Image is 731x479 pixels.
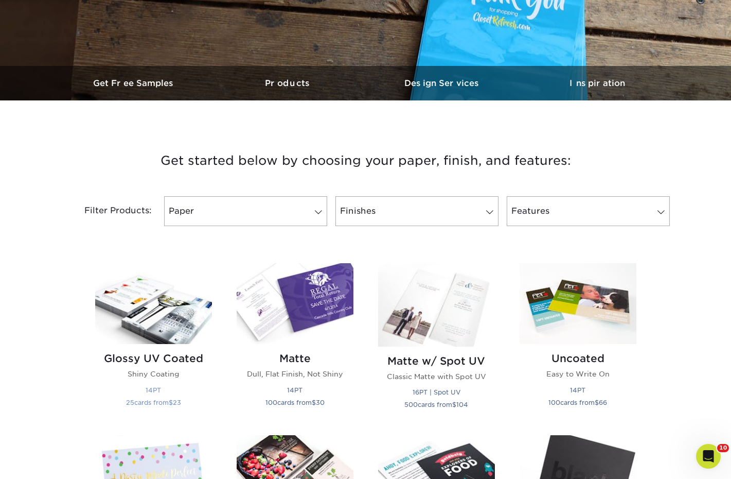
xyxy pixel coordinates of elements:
[570,386,585,394] small: 14PT
[316,399,325,406] span: 30
[237,369,353,379] p: Dull, Flat Finish, Not Shiny
[95,369,212,379] p: Shiny Coating
[595,399,599,406] span: $
[378,263,495,423] a: Matte w/ Spot UV Postcards Matte w/ Spot UV Classic Matte with Spot UV 16PT | Spot UV 500cards fr...
[265,399,277,406] span: 100
[548,399,607,406] small: cards from
[696,444,721,469] iframe: Intercom live chat
[520,263,636,344] img: Uncoated Postcards
[378,263,495,347] img: Matte w/ Spot UV Postcards
[95,263,212,344] img: Glossy UV Coated Postcards
[312,399,316,406] span: $
[378,371,495,382] p: Classic Matte with Spot UV
[237,263,353,344] img: Matte Postcards
[520,66,674,100] a: Inspiration
[548,399,560,406] span: 100
[95,352,212,365] h2: Glossy UV Coated
[520,352,636,365] h2: Uncoated
[95,263,212,423] a: Glossy UV Coated Postcards Glossy UV Coated Shiny Coating 14PT 25cards from$23
[211,66,366,100] a: Products
[169,399,173,406] span: $
[520,78,674,88] h3: Inspiration
[413,388,460,396] small: 16PT | Spot UV
[404,401,418,408] span: 500
[57,78,211,88] h3: Get Free Samples
[599,399,607,406] span: 66
[287,386,302,394] small: 14PT
[126,399,134,406] span: 25
[366,78,520,88] h3: Design Services
[520,369,636,379] p: Easy to Write On
[57,196,160,226] div: Filter Products:
[146,386,161,394] small: 14PT
[65,138,667,184] h3: Get started below by choosing your paper, finish, and features:
[404,401,468,408] small: cards from
[237,352,353,365] h2: Matte
[456,401,468,408] span: 104
[717,444,729,452] span: 10
[520,263,636,423] a: Uncoated Postcards Uncoated Easy to Write On 14PT 100cards from$66
[164,196,327,226] a: Paper
[366,66,520,100] a: Design Services
[335,196,498,226] a: Finishes
[57,66,211,100] a: Get Free Samples
[237,263,353,423] a: Matte Postcards Matte Dull, Flat Finish, Not Shiny 14PT 100cards from$30
[126,399,181,406] small: cards from
[378,355,495,367] h2: Matte w/ Spot UV
[452,401,456,408] span: $
[173,399,181,406] span: 23
[507,196,670,226] a: Features
[265,399,325,406] small: cards from
[211,78,366,88] h3: Products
